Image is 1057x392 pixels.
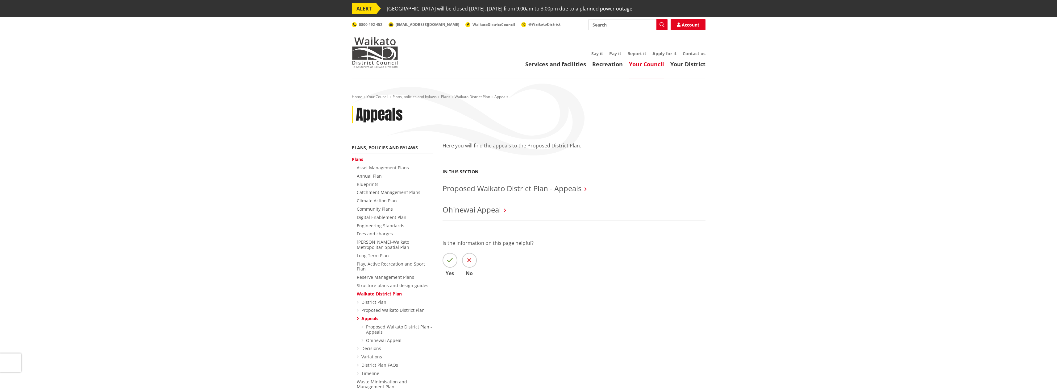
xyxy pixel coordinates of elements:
[670,60,705,68] a: Your District
[443,169,478,175] h5: In this section
[361,307,425,313] a: Proposed Waikato District Plan
[592,60,623,68] a: Recreation
[455,94,490,99] a: Waikato District Plan
[359,22,382,27] span: 0800 492 452
[357,206,393,212] a: Community Plans
[357,165,409,171] a: Asset Management Plans
[352,156,363,162] a: Plans
[361,345,381,351] a: Decisions
[589,19,668,30] input: Search input
[361,354,382,360] a: Variations
[357,198,397,204] a: Climate Action Plan
[387,3,634,14] span: [GEOGRAPHIC_DATA] will be closed [DATE], [DATE] from 9:00am to 3:00pm due to a planned power outage.
[627,51,646,56] a: Report it
[361,316,378,321] a: Appeals
[683,51,705,56] a: Contact us
[366,337,402,343] a: Ohinewai Appeal
[356,106,403,124] h1: Appeals
[357,261,425,272] a: Play, Active Recreation and Sport Plan
[443,183,581,193] a: Proposed Waikato District Plan - Appeals
[357,291,402,297] a: Waikato District Plan
[352,22,382,27] a: 0800 492 452
[443,142,705,149] p: Here you will find the appeals to the Proposed District Plan.
[609,51,621,56] a: Pay it
[521,22,560,27] a: @WaikatoDistrict
[361,370,379,376] a: Timeline
[389,22,459,27] a: [EMAIL_ADDRESS][DOMAIN_NAME]
[352,37,398,68] img: Waikato District Council - Te Kaunihera aa Takiwaa o Waikato
[361,362,398,368] a: District Plan FAQs
[357,379,407,390] a: Waste Minimisation and Management Plan
[443,239,705,247] p: Is the information on this page helpful?
[357,253,389,258] a: Long Term Plan
[352,94,705,100] nav: breadcrumb
[528,22,560,27] span: @WaikatoDistrict
[671,19,705,30] a: Account
[357,223,404,229] a: Engineering Standards
[443,204,501,215] a: Ohinewai Appeal
[472,22,515,27] span: WaikatoDistrictCouncil
[357,239,409,250] a: [PERSON_NAME]-Waikato Metropolitan Spatial Plan
[443,271,457,276] span: Yes
[591,51,603,56] a: Say it
[652,51,676,56] a: Apply for it
[357,231,393,237] a: Fees and charges
[357,181,378,187] a: Blueprints
[462,271,477,276] span: No
[465,22,515,27] a: WaikatoDistrictCouncil
[352,3,376,14] span: ALERT
[494,94,508,99] span: Appeals
[367,94,388,99] a: Your Council
[441,94,450,99] a: Plans
[357,214,406,220] a: Digital Enablement Plan
[357,283,428,288] a: Structure plans and design guides
[393,94,437,99] a: Plans, policies and bylaws
[357,274,414,280] a: Reserve Management Plans
[366,324,432,335] a: Proposed Waikato District Plan - Appeals
[357,173,382,179] a: Annual Plan
[352,94,362,99] a: Home
[352,145,418,151] a: Plans, policies and bylaws
[525,60,586,68] a: Services and facilities
[629,60,664,68] a: Your Council
[357,189,420,195] a: Catchment Management Plans
[396,22,459,27] span: [EMAIL_ADDRESS][DOMAIN_NAME]
[361,299,386,305] a: District Plan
